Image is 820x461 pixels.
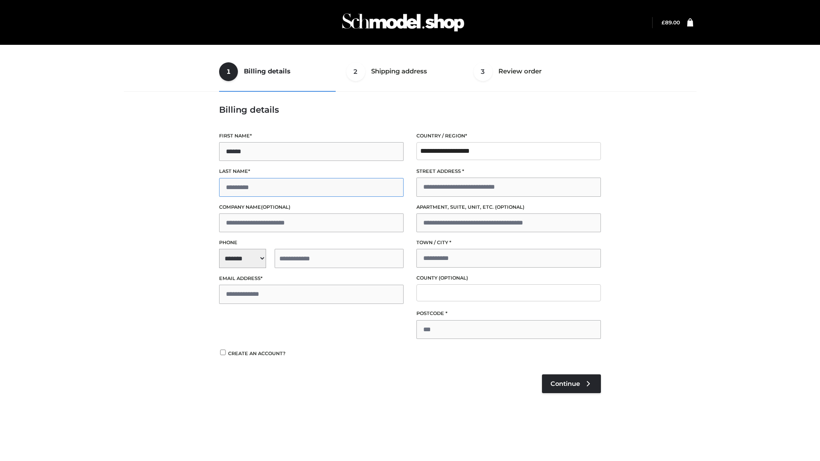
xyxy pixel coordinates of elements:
img: Schmodel Admin 964 [339,6,467,39]
span: Continue [551,380,580,388]
label: Company name [219,203,404,211]
h3: Billing details [219,105,601,115]
label: Street address [416,167,601,175]
label: First name [219,132,404,140]
label: Phone [219,239,404,247]
label: County [416,274,601,282]
input: Create an account? [219,350,227,355]
label: Apartment, suite, unit, etc. [416,203,601,211]
span: (optional) [261,204,290,210]
label: Email address [219,274,404,283]
label: Country / Region [416,132,601,140]
bdi: 89.00 [662,19,680,26]
a: Continue [542,374,601,393]
label: Postcode [416,309,601,318]
span: (optional) [439,275,468,281]
span: Create an account? [228,350,286,356]
label: Town / City [416,239,601,247]
span: £ [662,19,665,26]
span: (optional) [495,204,524,210]
label: Last name [219,167,404,175]
a: £89.00 [662,19,680,26]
